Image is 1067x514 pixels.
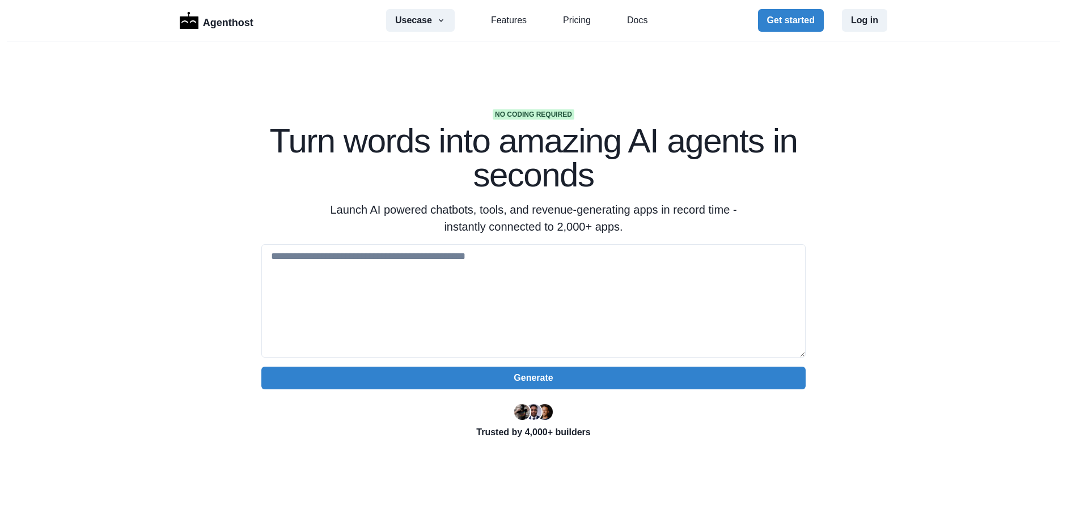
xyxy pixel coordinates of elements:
img: Logo [180,12,198,29]
button: Generate [261,367,806,389]
h1: Turn words into amazing AI agents in seconds [261,124,806,192]
img: Segun Adebayo [526,404,541,420]
a: Pricing [563,14,591,27]
p: Trusted by 4,000+ builders [261,426,806,439]
a: Features [491,14,527,27]
button: Usecase [386,9,455,32]
span: No coding required [493,109,574,120]
p: Agenthost [203,11,253,31]
a: Docs [627,14,647,27]
img: Kent Dodds [537,404,553,420]
button: Get started [758,9,824,32]
p: Launch AI powered chatbots, tools, and revenue-generating apps in record time - instantly connect... [316,201,751,235]
button: Log in [842,9,887,32]
img: Ryan Florence [514,404,530,420]
a: LogoAgenthost [180,11,253,31]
